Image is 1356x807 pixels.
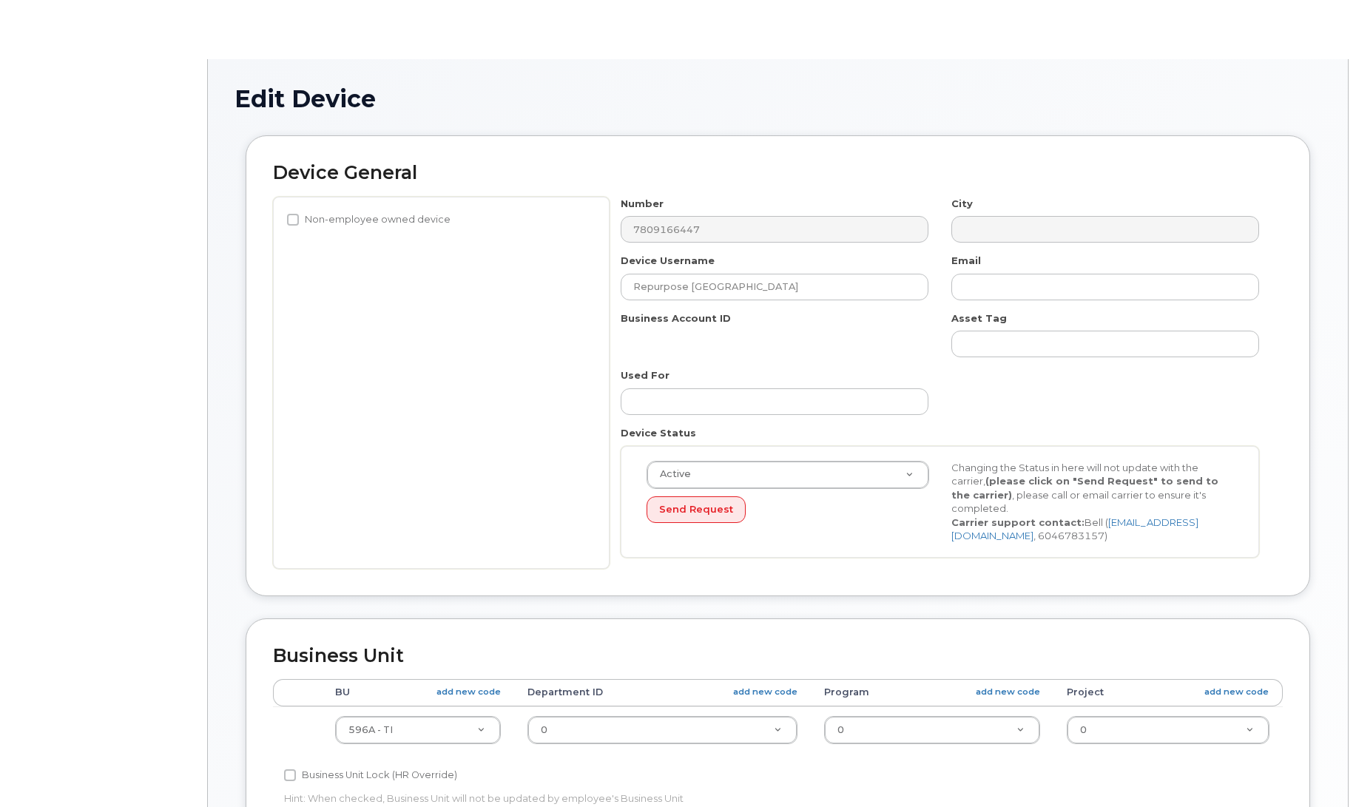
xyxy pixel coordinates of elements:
[621,426,696,440] label: Device Status
[951,516,1198,542] a: [EMAIL_ADDRESS][DOMAIN_NAME]
[951,254,981,268] label: Email
[273,646,1283,666] h2: Business Unit
[273,163,1283,183] h2: Device General
[284,769,296,781] input: Business Unit Lock (HR Override)
[1067,717,1269,743] a: 0
[287,214,299,226] input: Non-employee owned device
[647,462,928,488] a: Active
[647,496,746,524] button: Send Request
[733,686,797,698] a: add new code
[976,686,1040,698] a: add new code
[621,254,715,268] label: Device Username
[1053,679,1283,706] th: Project
[348,724,393,735] span: 596A - TI
[621,368,669,382] label: Used For
[322,679,514,706] th: BU
[621,197,664,211] label: Number
[235,86,1321,112] h1: Edit Device
[284,791,934,806] p: Hint: When checked, Business Unit will not be updated by employee's Business Unit
[951,516,1085,528] strong: Carrier support contact:
[940,461,1245,543] div: Changing the Status in here will not update with the carrier, , please call or email carrier to e...
[951,311,1007,325] label: Asset Tag
[837,724,844,735] span: 0
[284,766,457,784] label: Business Unit Lock (HR Override)
[436,686,501,698] a: add new code
[825,717,1039,743] a: 0
[287,211,451,229] label: Non-employee owned device
[621,311,731,325] label: Business Account ID
[336,717,500,743] a: 596A - TI
[951,475,1218,501] strong: (please click on "Send Request" to send to the carrier)
[951,197,973,211] label: City
[651,467,691,481] span: Active
[811,679,1053,706] th: Program
[528,717,797,743] a: 0
[1080,724,1087,735] span: 0
[541,724,547,735] span: 0
[514,679,811,706] th: Department ID
[1204,686,1269,698] a: add new code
